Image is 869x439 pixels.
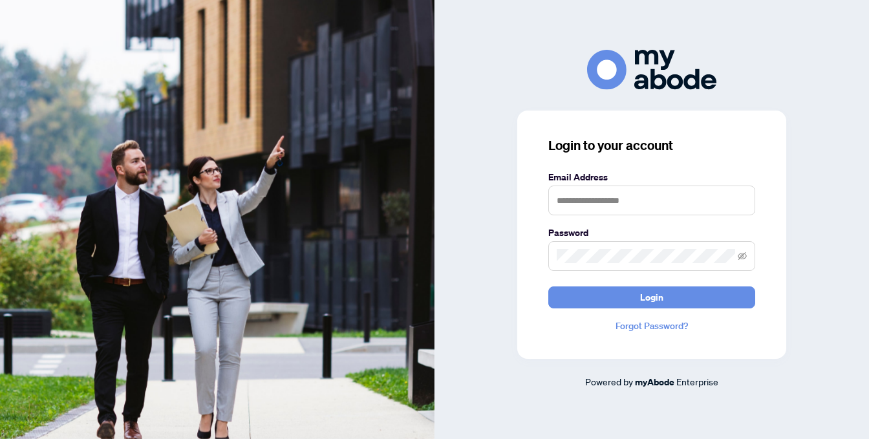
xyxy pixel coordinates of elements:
[548,136,755,155] h3: Login to your account
[635,375,674,389] a: myAbode
[548,170,755,184] label: Email Address
[548,226,755,240] label: Password
[585,376,633,387] span: Powered by
[548,286,755,308] button: Login
[676,376,718,387] span: Enterprise
[640,287,663,308] span: Login
[548,319,755,333] a: Forgot Password?
[738,252,747,261] span: eye-invisible
[587,50,716,89] img: ma-logo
